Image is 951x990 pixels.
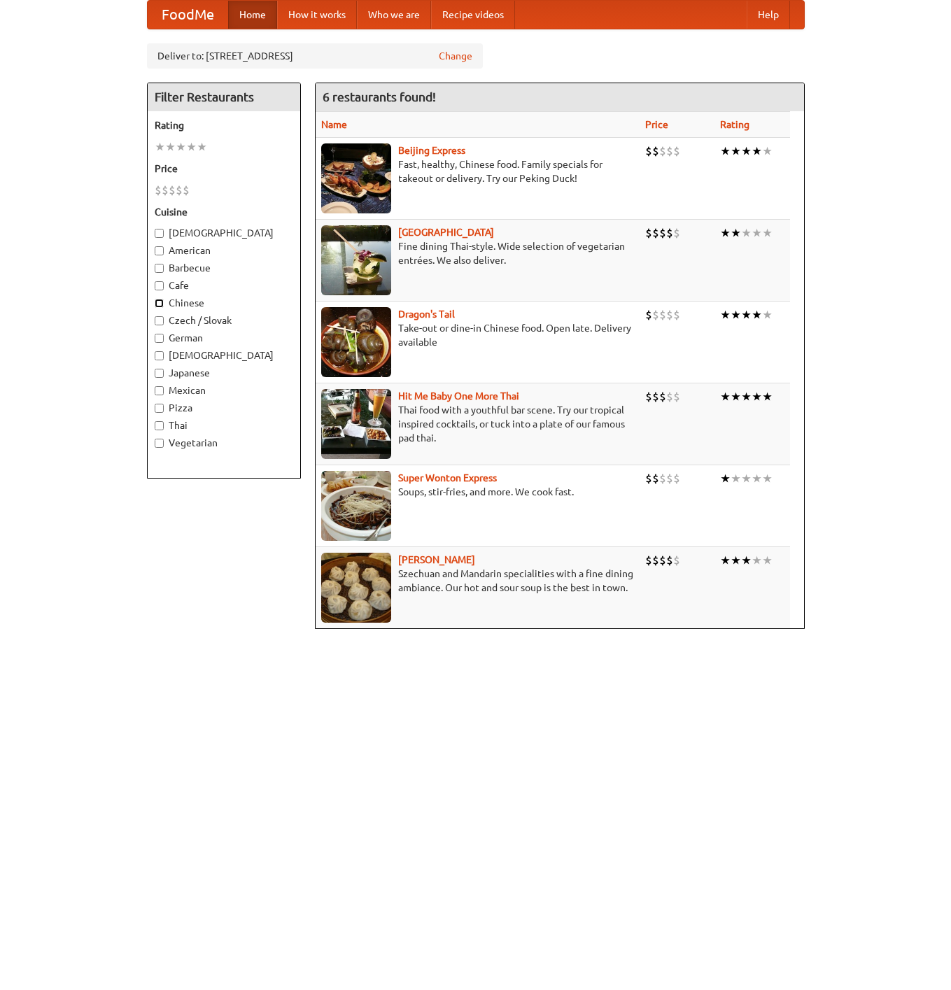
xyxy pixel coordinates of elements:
li: $ [169,183,176,198]
li: ★ [165,139,176,155]
input: Mexican [155,386,164,395]
li: ★ [762,389,773,404]
p: Soups, stir-fries, and more. We cook fast. [321,485,635,499]
li: $ [183,183,190,198]
a: Rating [720,119,749,130]
label: [DEMOGRAPHIC_DATA] [155,226,293,240]
div: Deliver to: [STREET_ADDRESS] [147,43,483,69]
a: Home [228,1,277,29]
li: ★ [741,225,752,241]
b: Beijing Express [398,145,465,156]
li: $ [176,183,183,198]
img: babythai.jpg [321,389,391,459]
label: Barbecue [155,261,293,275]
a: [GEOGRAPHIC_DATA] [398,227,494,238]
li: $ [645,143,652,159]
li: ★ [176,139,186,155]
li: $ [659,307,666,323]
li: ★ [197,139,207,155]
img: shandong.jpg [321,553,391,623]
input: Vegetarian [155,439,164,448]
li: ★ [731,307,741,323]
li: $ [673,389,680,404]
b: [PERSON_NAME] [398,554,475,565]
li: ★ [752,307,762,323]
li: ★ [741,553,752,568]
li: $ [666,143,673,159]
ng-pluralize: 6 restaurants found! [323,90,436,104]
input: Cafe [155,281,164,290]
a: Hit Me Baby One More Thai [398,390,519,402]
input: Thai [155,421,164,430]
img: satay.jpg [321,225,391,295]
li: $ [673,225,680,241]
li: $ [666,225,673,241]
label: Czech / Slovak [155,313,293,327]
li: ★ [762,471,773,486]
li: $ [659,389,666,404]
h5: Price [155,162,293,176]
label: Cafe [155,278,293,292]
li: $ [645,553,652,568]
li: $ [673,471,680,486]
h5: Cuisine [155,205,293,219]
li: $ [659,471,666,486]
li: ★ [731,471,741,486]
li: ★ [752,143,762,159]
p: Fast, healthy, Chinese food. Family specials for takeout or delivery. Try our Peking Duck! [321,157,635,185]
li: $ [645,225,652,241]
a: FoodMe [148,1,228,29]
input: [DEMOGRAPHIC_DATA] [155,229,164,238]
img: superwonton.jpg [321,471,391,541]
li: ★ [731,143,741,159]
li: ★ [741,307,752,323]
li: ★ [720,389,731,404]
input: Chinese [155,299,164,308]
label: Vegetarian [155,436,293,450]
li: $ [155,183,162,198]
p: Take-out or dine-in Chinese food. Open late. Delivery available [321,321,635,349]
a: Dragon's Tail [398,309,455,320]
li: ★ [741,471,752,486]
li: ★ [752,225,762,241]
input: Czech / Slovak [155,316,164,325]
li: ★ [720,225,731,241]
li: ★ [762,225,773,241]
li: $ [652,143,659,159]
a: Name [321,119,347,130]
label: Thai [155,418,293,432]
p: Szechuan and Mandarin specialities with a fine dining ambiance. Our hot and sour soup is the best... [321,567,635,595]
a: Help [747,1,790,29]
li: $ [652,471,659,486]
li: $ [162,183,169,198]
a: Change [439,49,472,63]
li: $ [645,389,652,404]
li: $ [673,307,680,323]
li: ★ [720,307,731,323]
li: $ [666,389,673,404]
li: ★ [720,553,731,568]
input: Pizza [155,404,164,413]
li: $ [659,225,666,241]
li: ★ [731,553,741,568]
label: American [155,243,293,257]
li: ★ [762,143,773,159]
input: Barbecue [155,264,164,273]
a: Recipe videos [431,1,515,29]
li: ★ [186,139,197,155]
li: $ [659,553,666,568]
input: Japanese [155,369,164,378]
h5: Rating [155,118,293,132]
li: ★ [720,471,731,486]
li: $ [666,307,673,323]
label: Mexican [155,383,293,397]
label: [DEMOGRAPHIC_DATA] [155,348,293,362]
li: ★ [731,389,741,404]
li: $ [673,143,680,159]
label: Chinese [155,296,293,310]
li: ★ [720,143,731,159]
p: Fine dining Thai-style. Wide selection of vegetarian entrées. We also deliver. [321,239,635,267]
li: $ [652,553,659,568]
